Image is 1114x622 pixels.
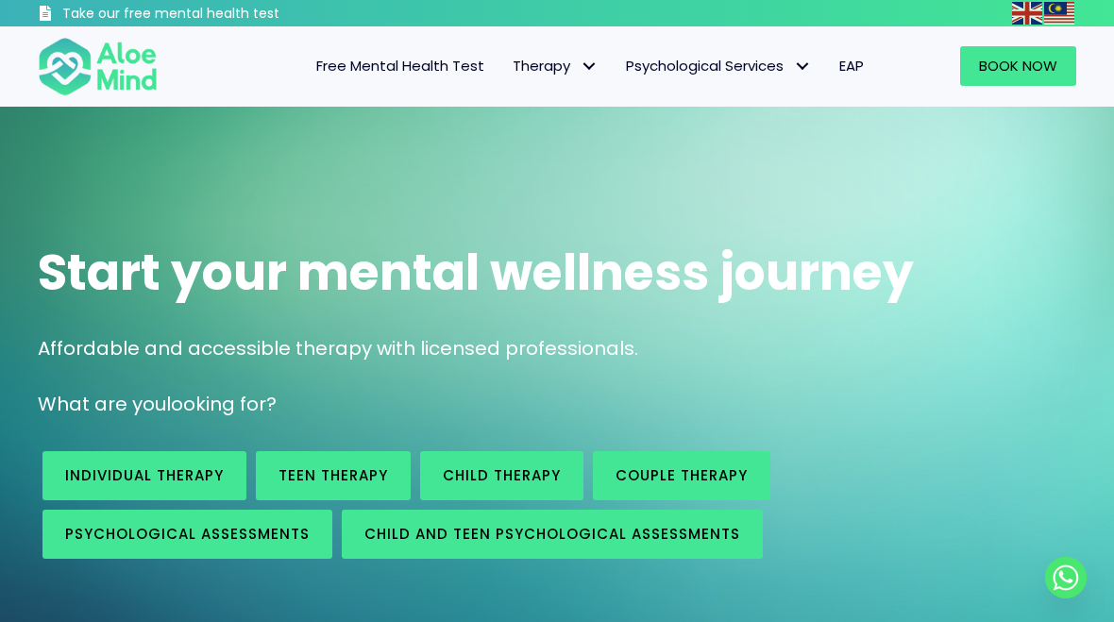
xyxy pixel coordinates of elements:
[65,524,310,544] span: Psychological assessments
[788,53,816,80] span: Psychological Services: submenu
[1012,2,1042,25] img: en
[38,5,362,26] a: Take our free mental health test
[256,451,411,500] a: Teen Therapy
[616,465,748,485] span: Couple therapy
[960,46,1076,86] a: Book Now
[513,56,598,76] span: Therapy
[839,56,864,76] span: EAP
[1045,557,1087,598] a: Whatsapp
[62,5,362,24] h3: Take our free mental health test
[38,391,166,417] span: What are you
[316,56,484,76] span: Free Mental Health Test
[626,56,811,76] span: Psychological Services
[65,465,224,485] span: Individual therapy
[342,510,763,559] a: Child and Teen Psychological assessments
[443,465,561,485] span: Child Therapy
[38,36,158,96] img: Aloe mind Logo
[1012,2,1044,24] a: English
[1044,2,1076,24] a: Malay
[364,524,740,544] span: Child and Teen Psychological assessments
[1044,2,1074,25] img: ms
[177,46,878,86] nav: Menu
[42,451,246,500] a: Individual therapy
[612,46,825,86] a: Psychological ServicesPsychological Services: submenu
[979,56,1057,76] span: Book Now
[166,391,277,417] span: looking for?
[420,451,583,500] a: Child Therapy
[302,46,498,86] a: Free Mental Health Test
[38,238,914,307] span: Start your mental wellness journey
[575,53,602,80] span: Therapy: submenu
[278,465,388,485] span: Teen Therapy
[38,335,1076,362] p: Affordable and accessible therapy with licensed professionals.
[825,46,878,86] a: EAP
[593,451,770,500] a: Couple therapy
[498,46,612,86] a: TherapyTherapy: submenu
[42,510,332,559] a: Psychological assessments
